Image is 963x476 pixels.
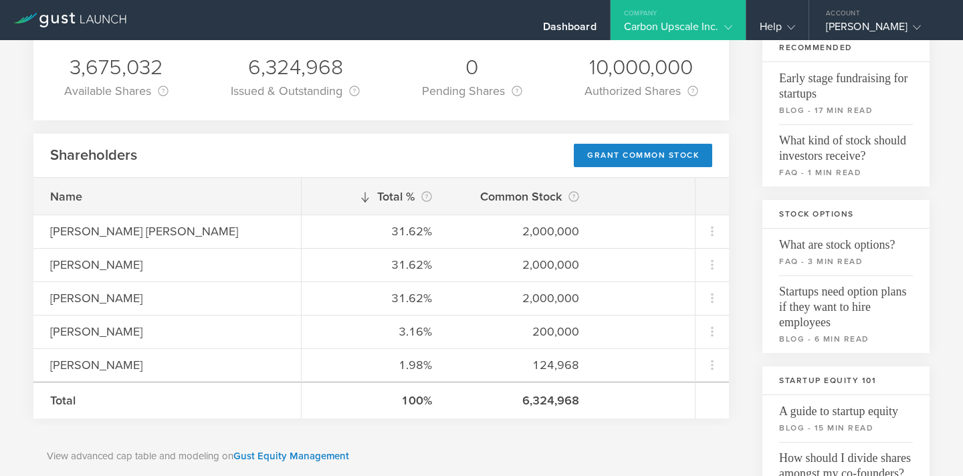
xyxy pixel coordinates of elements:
div: [PERSON_NAME] [50,256,284,273]
div: 200,000 [465,323,579,340]
span: Startups need option plans if they want to hire employees [779,275,913,330]
div: [PERSON_NAME] [50,323,284,340]
span: A guide to startup equity [779,395,913,419]
div: Grant Common Stock [574,144,712,167]
span: What kind of stock should investors receive? [779,124,913,164]
a: Startups need option plans if they want to hire employeesblog - 6 min read [762,275,930,353]
div: 31.62% [318,256,432,273]
small: faq - 3 min read [779,255,913,267]
div: 3,675,032 [64,53,169,82]
div: 1.98% [318,356,432,374]
div: 2,000,000 [465,289,579,307]
div: [PERSON_NAME] [826,20,940,40]
a: Early stage fundraising for startupsblog - 17 min read [762,62,930,124]
div: Dashboard [543,20,597,40]
p: View advanced cap table and modeling on [47,449,716,464]
small: blog - 15 min read [779,422,913,434]
h3: Startup Equity 101 [762,366,930,395]
div: Help [760,20,795,40]
div: 0 [422,53,522,82]
div: Common Stock [465,187,579,206]
small: faq - 1 min read [779,166,913,178]
div: 124,968 [465,356,579,374]
div: Pending Shares [422,82,522,100]
small: blog - 6 min read [779,333,913,345]
div: 2,000,000 [465,223,579,240]
div: 6,324,968 [231,53,360,82]
h3: Recommended [762,33,930,62]
div: Name [50,188,284,205]
div: 31.62% [318,223,432,240]
h3: Stock Options [762,200,930,229]
div: Carbon Upscale Inc. [624,20,732,40]
div: Authorized Shares [584,82,698,100]
a: A guide to startup equityblog - 15 min read [762,395,930,442]
div: Total % [318,187,432,206]
div: Total [50,392,284,409]
div: [PERSON_NAME] [50,356,284,374]
div: Issued & Outstanding [231,82,360,100]
a: What are stock options?faq - 3 min read [762,229,930,275]
div: 31.62% [318,289,432,307]
div: 10,000,000 [584,53,698,82]
a: What kind of stock should investors receive?faq - 1 min read [762,124,930,187]
div: 2,000,000 [465,256,579,273]
small: blog - 17 min read [779,104,913,116]
span: Early stage fundraising for startups [779,62,913,102]
div: [PERSON_NAME] [50,289,284,307]
h2: Shareholders [50,146,137,165]
span: What are stock options? [779,229,913,253]
div: Available Shares [64,82,169,100]
a: Gust Equity Management [233,450,349,462]
div: 6,324,968 [465,392,579,409]
div: [PERSON_NAME] [PERSON_NAME] [50,223,284,240]
div: 100% [318,392,432,409]
div: 3.16% [318,323,432,340]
